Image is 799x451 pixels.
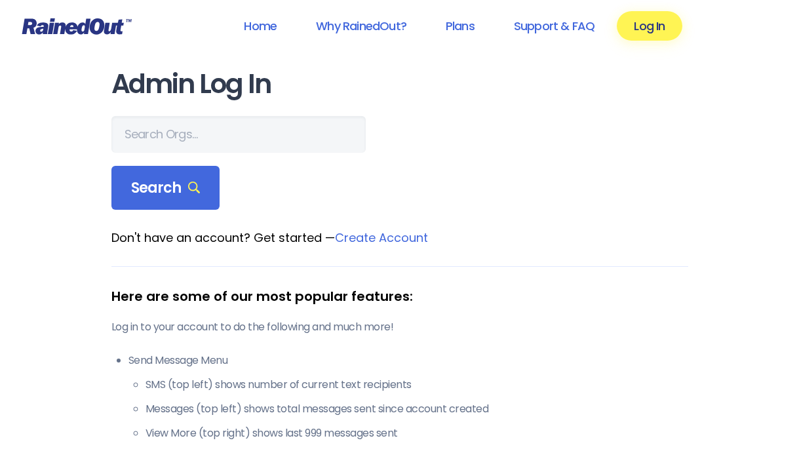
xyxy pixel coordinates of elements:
[111,166,220,210] div: Search
[227,11,294,41] a: Home
[146,425,688,441] li: View More (top right) shows last 999 messages sent
[111,116,366,153] input: Search Orgs…
[111,286,688,306] div: Here are some of our most popular features:
[146,377,688,393] li: SMS (top left) shows number of current text recipients
[299,11,423,41] a: Why RainedOut?
[335,229,428,246] a: Create Account
[617,11,682,41] a: Log In
[146,401,688,417] li: Messages (top left) shows total messages sent since account created
[497,11,612,41] a: Support & FAQ
[131,179,201,197] span: Search
[429,11,492,41] a: Plans
[111,319,688,335] p: Log in to your account to do the following and much more!
[111,69,688,99] h1: Admin Log In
